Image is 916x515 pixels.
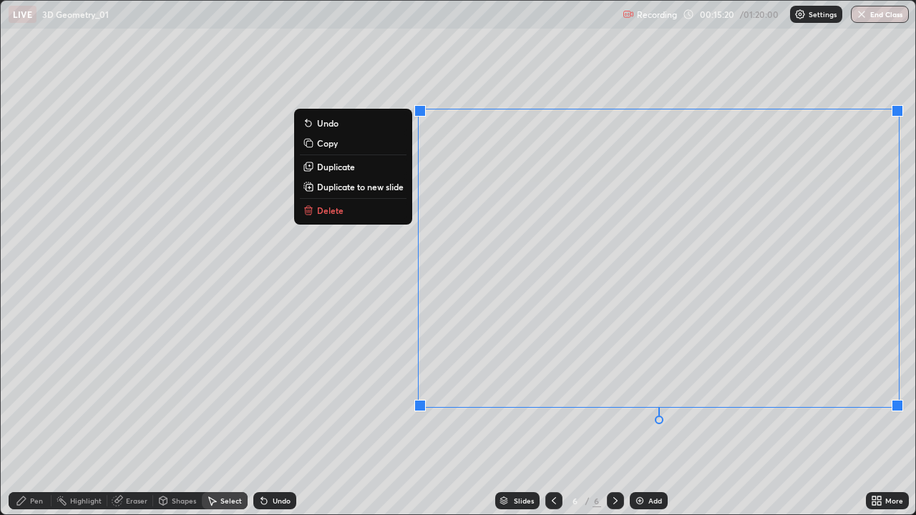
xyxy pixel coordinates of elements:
div: / [585,496,590,505]
img: recording.375f2c34.svg [623,9,634,20]
img: add-slide-button [634,495,645,506]
button: Delete [300,202,406,219]
div: Shapes [172,497,196,504]
button: Duplicate [300,158,406,175]
div: Pen [30,497,43,504]
p: Recording [637,9,677,20]
p: Duplicate to new slide [317,181,404,192]
div: Add [648,497,662,504]
p: Delete [317,205,343,216]
div: Eraser [126,497,147,504]
p: Undo [317,117,338,129]
div: 6 [593,494,601,507]
div: Slides [514,497,534,504]
button: Undo [300,114,406,132]
button: End Class [851,6,909,23]
div: Highlight [70,497,102,504]
button: Duplicate to new slide [300,178,406,195]
div: Undo [273,497,291,504]
p: LIVE [13,9,32,20]
div: More [885,497,903,504]
p: Duplicate [317,161,355,172]
div: 6 [568,496,583,505]
p: 3D Geometry_01 [42,9,109,20]
p: Settings [809,11,837,18]
p: Copy [317,137,338,149]
img: end-class-cross [856,9,867,20]
div: Select [220,497,242,504]
img: class-settings-icons [794,9,806,20]
button: Copy [300,134,406,152]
